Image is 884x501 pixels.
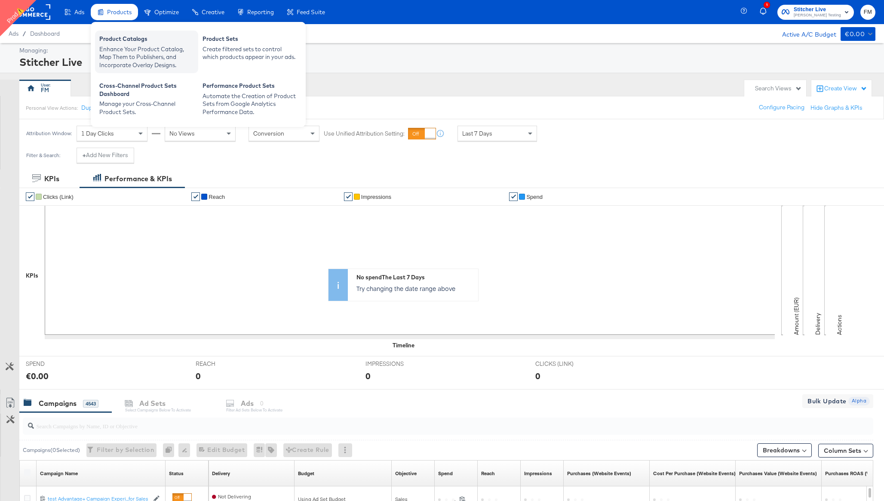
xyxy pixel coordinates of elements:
div: Performance & KPIs [104,174,172,184]
div: Managing: [19,46,873,55]
button: Duplicate [81,104,107,112]
a: Reflects the ability of your Ad Campaign to achieve delivery based on ad states, schedule and bud... [212,470,230,477]
a: Dashboard [30,30,60,37]
span: Alpha [848,397,870,405]
div: €0.00 [26,370,49,382]
div: Purchases (Website Events) [567,470,631,477]
a: The maximum amount you're willing to spend on your ads, on average each day or over the lifetime ... [298,470,314,477]
span: 1 Day Clicks [81,130,114,137]
div: Objective [395,470,417,477]
span: / [18,30,30,37]
div: 0 [365,370,371,382]
a: ✔ [191,192,200,201]
span: Spend [526,194,543,200]
div: No spend The Last 7 Days [356,273,474,281]
span: CLICKS (LINK) [535,360,600,368]
a: Your campaign's objective. [395,470,417,477]
button: Breakdowns [757,443,812,457]
button: FM [860,5,875,20]
button: +Add New Filters [77,148,134,163]
input: Search Campaigns by Name, ID or Objective [34,414,795,431]
span: Products [107,9,132,15]
span: Clicks (Link) [43,194,74,200]
span: Stitcher Live [794,5,841,14]
div: Personal View Actions: [26,105,78,111]
div: Stitcher Live [19,55,873,69]
a: Shows the current state of your Ad Campaign. [169,470,184,477]
span: Last 7 Days [462,130,492,137]
div: Active A/C Budget [773,27,836,40]
div: Budget [298,470,314,477]
div: Delivery [212,470,230,477]
a: ✔ [509,192,518,201]
div: Create View [824,84,867,93]
div: 0 [163,443,178,457]
div: KPIs [44,174,59,184]
button: €0.00 [841,27,875,41]
a: The total amount spent to date. [438,470,453,477]
label: Use Unified Attribution Setting: [324,130,405,138]
button: Column Sets [818,444,873,458]
span: [PERSON_NAME] Testing [794,12,841,19]
span: No Views [169,130,195,137]
span: IMPRESSIONS [365,360,430,368]
span: Conversion [253,130,284,137]
button: Stitcher Live[PERSON_NAME] Testing [777,5,854,20]
span: Ads [74,9,84,15]
span: Reporting [247,9,274,15]
span: Feed Suite [297,9,325,15]
span: FM [864,7,872,17]
div: Spend [438,470,453,477]
div: FM [41,86,49,94]
div: 1 [764,2,770,8]
a: Your campaign name. [40,470,78,477]
button: Configure Pacing [753,100,810,115]
div: Cost Per Purchase (Website Events) [653,470,736,477]
div: 4543 [83,400,98,408]
button: Hide Graphs & KPIs [810,104,863,112]
span: Impressions [361,194,391,200]
div: Impressions [524,470,552,477]
div: 0 [535,370,540,382]
div: Attribution Window: [26,130,72,136]
a: The number of people your ad was served to. [481,470,495,477]
a: The number of times a purchase was made tracked by your Custom Audience pixel on your website aft... [567,470,631,477]
a: ✔ [344,192,353,201]
strong: + [83,151,86,159]
div: Purchases Value (Website Events) [739,470,817,477]
div: Status [169,470,184,477]
span: Ads [9,30,18,37]
p: Try changing the date range above [356,284,474,293]
div: Campaigns ( 0 Selected) [23,446,80,454]
span: Reach [209,194,225,200]
span: Optimize [154,9,179,15]
span: Creative [202,9,224,15]
div: 0 [196,370,201,382]
div: Reach [481,470,495,477]
a: The total value of the purchase actions tracked by your Custom Audience pixel on your website aft... [739,470,817,477]
a: The average cost for each purchase tracked by your Custom Audience pixel on your website after pe... [653,470,736,477]
div: Search Views [755,84,802,93]
span: REACH [196,360,260,368]
span: Bulk Update [807,396,846,407]
a: The number of times your ad was served. On mobile apps an ad is counted as served the first time ... [524,470,552,477]
div: Campaign Name [40,470,78,477]
div: Campaigns [39,399,77,408]
button: Bulk Update Alpha [802,394,873,408]
div: Filter & Search: [26,152,61,158]
span: Not Delivering [218,493,251,500]
button: 1 [758,4,773,21]
div: €0.00 [845,29,865,40]
span: SPEND [26,360,90,368]
a: ✔ [26,192,34,201]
